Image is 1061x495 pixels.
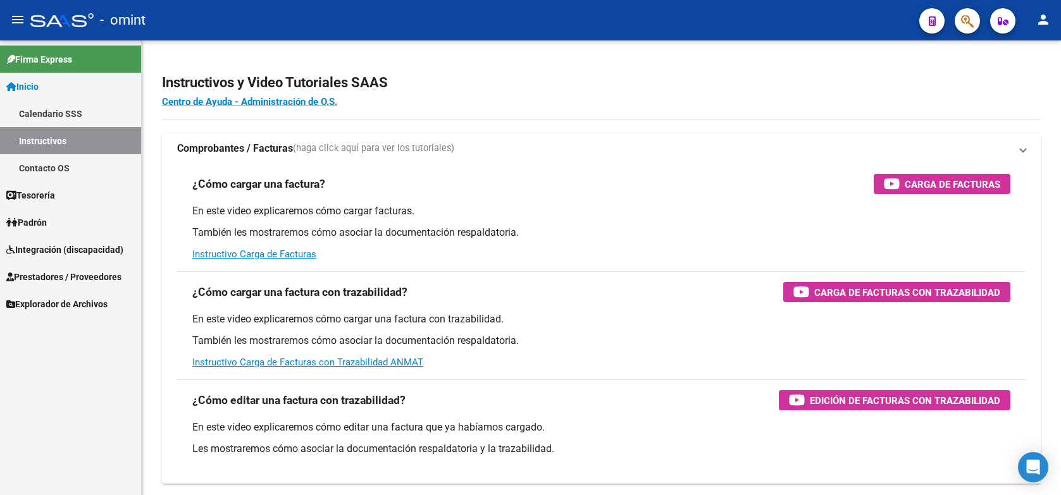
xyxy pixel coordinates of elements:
span: Padrón [6,216,47,229]
mat-icon: menu [10,12,25,27]
span: Explorador de Archivos [6,297,108,311]
p: También les mostraremos cómo asociar la documentación respaldatoria. [192,226,1010,240]
mat-icon: person [1036,12,1051,27]
h2: Instructivos y Video Tutoriales SAAS [162,71,1041,95]
span: - omint [100,6,146,34]
button: Carga de Facturas con Trazabilidad [783,282,1010,302]
a: Instructivo Carga de Facturas [192,248,316,260]
p: Les mostraremos cómo asociar la documentación respaldatoria y la trazabilidad. [192,442,1010,456]
p: En este video explicaremos cómo editar una factura que ya habíamos cargado. [192,420,1010,434]
span: Edición de Facturas con Trazabilidad [810,393,1000,408]
div: Comprobantes / Facturas(haga click aquí para ver los tutoriales) [162,164,1041,484]
h3: ¿Cómo cargar una factura con trazabilidad? [192,283,407,301]
span: (haga click aquí para ver los tutoriales) [293,142,454,156]
h3: ¿Cómo editar una factura con trazabilidad? [192,391,406,409]
span: Prestadores / Proveedores [6,270,121,284]
p: También les mostraremos cómo asociar la documentación respaldatoria. [192,334,1010,348]
span: Tesorería [6,188,55,202]
p: En este video explicaremos cómo cargar una factura con trazabilidad. [192,312,1010,326]
a: Centro de Ayuda - Administración de O.S. [162,96,337,107]
a: Instructivo Carga de Facturas con Trazabilidad ANMAT [192,357,423,368]
button: Edición de Facturas con Trazabilidad [779,390,1010,410]
span: Carga de Facturas con Trazabilidad [814,284,1000,300]
span: Integración (discapacidad) [6,243,123,257]
span: Inicio [6,80,39,94]
p: En este video explicaremos cómo cargar facturas. [192,204,1010,218]
span: Carga de Facturas [905,176,1000,192]
h3: ¿Cómo cargar una factura? [192,175,325,193]
button: Carga de Facturas [874,174,1010,194]
mat-expansion-panel-header: Comprobantes / Facturas(haga click aquí para ver los tutoriales) [162,133,1041,164]
span: Firma Express [6,52,72,66]
strong: Comprobantes / Facturas [177,142,293,156]
div: Open Intercom Messenger [1018,452,1048,482]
